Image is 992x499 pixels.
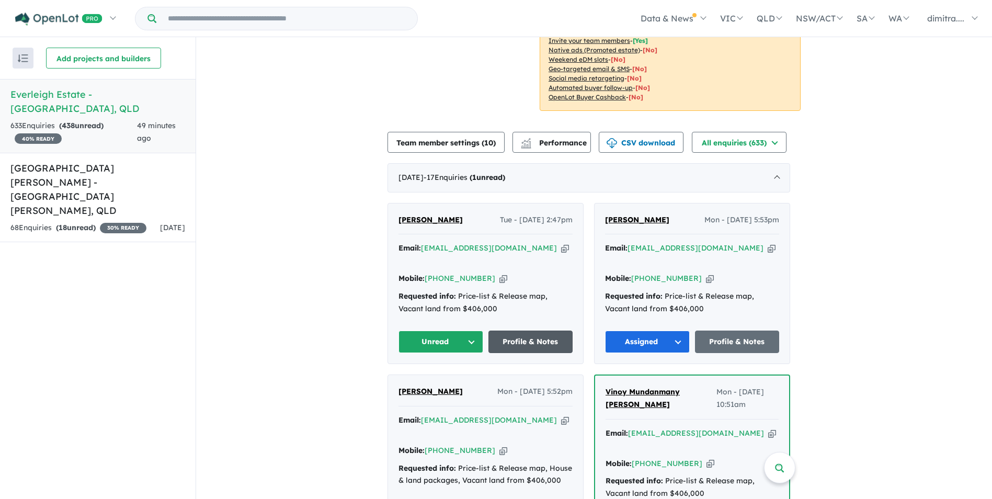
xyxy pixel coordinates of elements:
[768,243,776,254] button: Copy
[18,54,28,62] img: sort.svg
[706,458,714,469] button: Copy
[10,161,185,218] h5: [GEOGRAPHIC_DATA][PERSON_NAME] - [GEOGRAPHIC_DATA][PERSON_NAME] , QLD
[160,223,185,232] span: [DATE]
[611,55,625,63] span: [No]
[631,274,702,283] a: [PHONE_NUMBER]
[643,46,657,54] span: [No]
[628,243,763,253] a: [EMAIL_ADDRESS][DOMAIN_NAME]
[398,215,463,224] span: [PERSON_NAME]
[499,445,507,456] button: Copy
[606,386,716,411] a: Vinoy Mundanmany [PERSON_NAME]
[46,48,161,69] button: Add projects and builders
[927,13,964,24] span: dimitra....
[549,46,640,54] u: Native ads (Promoted estate)
[605,214,669,226] a: [PERSON_NAME]
[607,138,617,149] img: download icon
[387,132,505,153] button: Team member settings (10)
[398,331,483,353] button: Unread
[512,132,591,153] button: Performance
[484,138,493,148] span: 10
[521,141,531,148] img: bar-chart.svg
[606,428,628,438] strong: Email:
[549,93,626,101] u: OpenLot Buyer Cashback
[398,214,463,226] a: [PERSON_NAME]
[522,138,587,148] span: Performance
[500,214,573,226] span: Tue - [DATE] 2:47pm
[398,415,421,425] strong: Email:
[398,387,463,396] span: [PERSON_NAME]
[605,243,628,253] strong: Email:
[15,13,102,26] img: Openlot PRO Logo White
[561,243,569,254] button: Copy
[606,387,680,409] span: Vinoy Mundanmany [PERSON_NAME]
[549,65,630,73] u: Geo-targeted email & SMS
[398,274,425,283] strong: Mobile:
[158,7,415,30] input: Try estate name, suburb, builder or developer
[421,415,557,425] a: [EMAIL_ADDRESS][DOMAIN_NAME]
[100,223,146,233] span: 30 % READY
[497,385,573,398] span: Mon - [DATE] 5:52pm
[549,55,608,63] u: Weekend eDM slots
[695,331,780,353] a: Profile & Notes
[499,273,507,284] button: Copy
[398,446,425,455] strong: Mobile:
[628,428,764,438] a: [EMAIL_ADDRESS][DOMAIN_NAME]
[632,459,702,468] a: [PHONE_NUMBER]
[56,223,96,232] strong: ( unread)
[704,214,779,226] span: Mon - [DATE] 5:53pm
[137,121,176,143] span: 49 minutes ago
[605,274,631,283] strong: Mobile:
[521,138,531,144] img: line-chart.svg
[15,133,62,144] span: 40 % READY
[599,132,683,153] button: CSV download
[692,132,786,153] button: All enquiries (633)
[10,120,137,145] div: 633 Enquir ies
[561,415,569,426] button: Copy
[627,74,642,82] span: [No]
[635,84,650,92] span: [No]
[488,331,573,353] a: Profile & Notes
[706,273,714,284] button: Copy
[606,476,663,485] strong: Requested info:
[398,385,463,398] a: [PERSON_NAME]
[470,173,505,182] strong: ( unread)
[387,163,790,192] div: [DATE]
[398,291,456,301] strong: Requested info:
[398,462,573,487] div: Price-list & Release map, House & land packages, Vacant land from $406,000
[62,121,75,130] span: 438
[606,459,632,468] strong: Mobile:
[605,215,669,224] span: [PERSON_NAME]
[605,290,779,315] div: Price-list & Release map, Vacant land from $406,000
[716,386,779,411] span: Mon - [DATE] 10:51am
[549,37,630,44] u: Invite your team members
[629,93,643,101] span: [No]
[425,274,495,283] a: [PHONE_NUMBER]
[633,37,648,44] span: [ Yes ]
[421,243,557,253] a: [EMAIL_ADDRESS][DOMAIN_NAME]
[10,87,185,116] h5: Everleigh Estate - [GEOGRAPHIC_DATA] , QLD
[10,222,146,234] div: 68 Enquir ies
[398,290,573,315] div: Price-list & Release map, Vacant land from $406,000
[398,463,456,473] strong: Requested info:
[59,223,67,232] span: 18
[425,446,495,455] a: [PHONE_NUMBER]
[424,173,505,182] span: - 17 Enquir ies
[59,121,104,130] strong: ( unread)
[632,65,647,73] span: [No]
[605,331,690,353] button: Assigned
[549,74,624,82] u: Social media retargeting
[398,243,421,253] strong: Email:
[768,428,776,439] button: Copy
[472,173,476,182] span: 1
[549,84,633,92] u: Automated buyer follow-up
[605,291,663,301] strong: Requested info:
